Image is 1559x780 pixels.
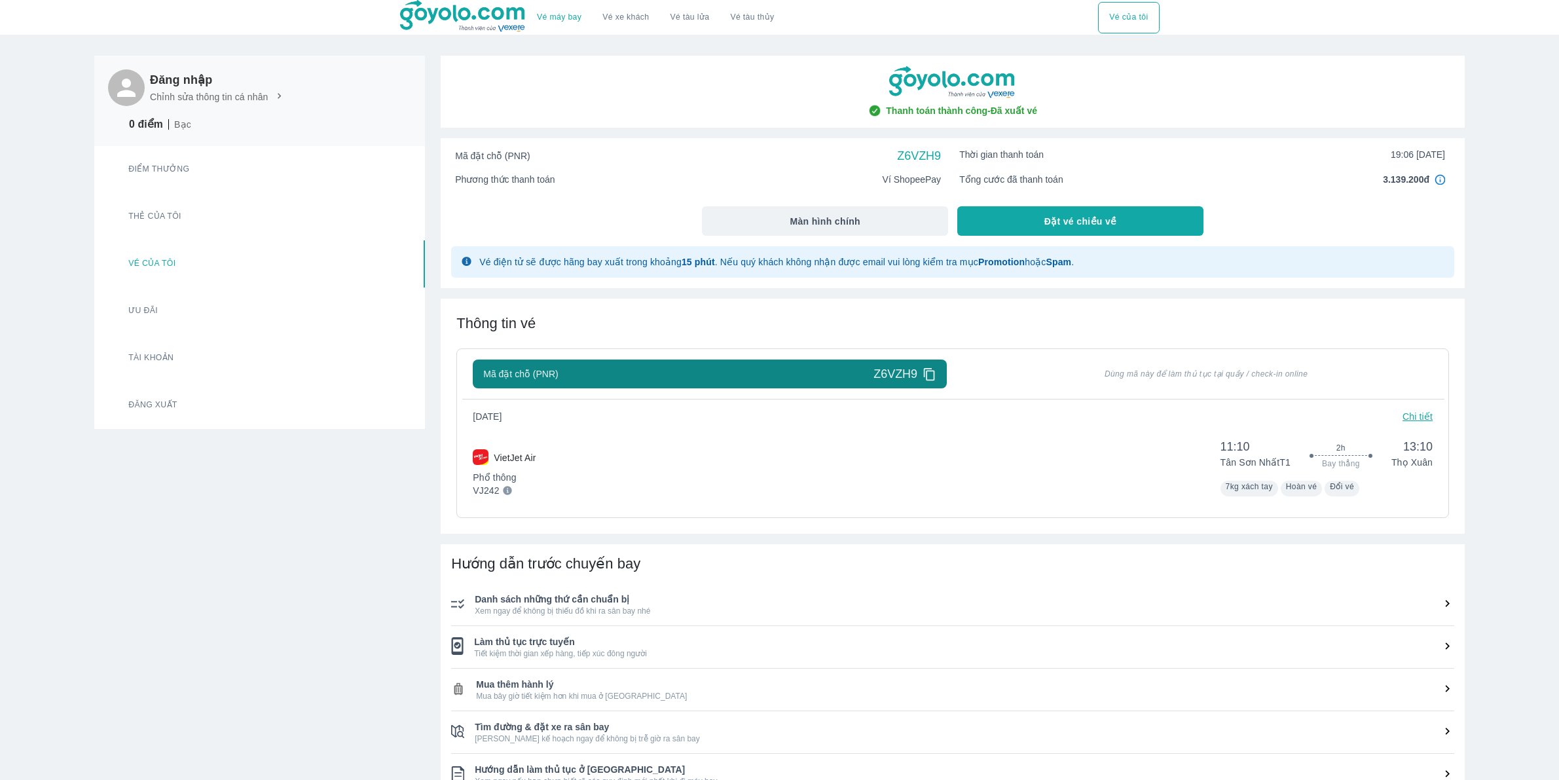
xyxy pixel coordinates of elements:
span: Thông tin vé [456,315,536,331]
img: account [109,350,124,366]
button: Vé tàu thủy [720,2,784,33]
p: VJ242 [473,484,499,497]
span: Dùng mã này để làm thủ tục tại quầy / check-in online [980,369,1433,379]
strong: Promotion [978,257,1025,267]
img: check-circle [868,104,881,117]
span: Đổi vé [1330,482,1354,491]
span: Tổng cước đã thanh toán [959,173,1063,186]
img: in4 [1435,174,1445,185]
span: Thời gian thanh toán [959,148,1044,161]
p: Bạc [174,118,191,131]
p: Thọ Xuân [1391,456,1433,469]
span: Tiết kiệm thời gian xếp hàng, tiếp xúc đông người [474,648,1454,659]
span: Danh sách những thứ cần chuẩn bị [475,593,1454,606]
span: 19:06 [DATE] [1391,148,1445,161]
span: Hoàn vé [1286,482,1317,491]
span: Màn hình chính [790,215,860,228]
span: Xem ngay để không bị thiếu đồ khi ra sân bay nhé [475,606,1454,616]
span: Làm thủ tục trực tuyến [474,635,1454,648]
span: Z6VZH9 [873,366,917,382]
span: 2h [1336,443,1346,453]
img: star [109,162,124,177]
span: [PERSON_NAME] kế hoạch ngay để không bị trễ giờ ra sân bay [475,734,1454,744]
img: goyolo-logo [889,66,1016,99]
span: Ví ShopeePay [883,173,942,186]
p: Phổ thông [473,471,536,484]
div: Card thong tin user [94,146,425,429]
h6: Đăng nhập [150,72,285,88]
button: Đặt vé chiều về [957,206,1203,236]
span: Z6VZH9 [897,148,941,164]
button: Tài khoản [98,335,334,382]
a: Vé xe khách [602,12,649,22]
span: 3.139.200đ [1383,173,1429,186]
a: Vé tàu lửa [660,2,720,33]
span: 7kg xách tay [1226,482,1273,491]
span: Thanh toán thành công - Đã xuất vé [886,104,1037,117]
p: 0 điểm [129,118,163,131]
div: choose transportation mode [1098,2,1159,33]
span: 11:10 [1220,439,1291,455]
img: star [108,117,124,132]
img: logout [109,398,124,413]
span: Mã đặt chỗ (PNR) [483,367,558,381]
img: ticket [109,256,124,272]
span: Phương thức thanh toán [455,173,555,186]
p: Tân Sơn Nhất T1 [1220,456,1291,469]
button: Thẻ của tôi [98,193,334,240]
span: Mã đặt chỗ (PNR) [455,149,530,162]
div: choose transportation mode [526,2,784,33]
span: Hướng dẫn làm thủ tục ở [GEOGRAPHIC_DATA] [475,763,1454,776]
img: star [109,209,124,225]
p: Chỉnh sửa thông tin cá nhân [150,90,268,103]
strong: Spam [1046,257,1071,267]
button: Điểm thưởng [98,146,334,193]
img: ic_checklist [451,682,466,696]
span: Vé điện tử sẽ được hãng bay xuất trong khoảng . Nếu quý khách không nhận được email vui lòng kiểm... [479,257,1074,267]
strong: 15 phút [682,257,715,267]
span: Đặt vé chiều về [1044,215,1117,228]
img: ic_checklist [451,599,464,609]
span: [DATE] [473,410,512,423]
button: Ưu đãi [98,288,334,335]
p: VietJet Air [494,451,536,464]
span: Bay thẳng [1322,458,1360,469]
img: ic_checklist [451,637,464,655]
button: Vé của tôi [1098,2,1159,33]
p: Chi tiết [1403,410,1433,423]
span: Mua thêm hành lý [476,678,1454,691]
a: Vé máy bay [537,12,581,22]
span: Tìm đường & đặt xe ra sân bay [475,720,1454,734]
img: glyph [462,257,471,266]
span: Hướng dẫn trước chuyến bay [451,555,640,572]
img: ic_checklist [451,725,464,738]
img: promotion [109,303,124,319]
button: Màn hình chính [702,206,948,236]
button: Vé của tôi [98,240,334,288]
span: Mua bây giờ tiết kiệm hơn khi mua ở [GEOGRAPHIC_DATA] [476,691,1454,701]
button: Đăng xuất [98,382,334,429]
span: 13:10 [1391,439,1433,455]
